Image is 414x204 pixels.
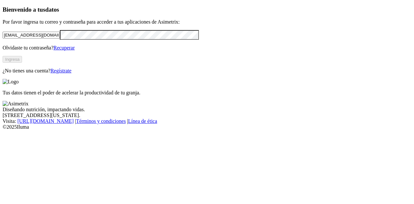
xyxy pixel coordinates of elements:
[3,45,411,51] p: Olvidaste tu contraseña?
[3,118,411,124] div: Visita : | |
[3,90,411,96] p: Tus datos tienen el poder de acelerar la productividad de tu granja.
[50,68,71,73] a: Regístrate
[3,79,19,85] img: Logo
[3,113,411,118] div: [STREET_ADDRESS][US_STATE].
[3,19,411,25] p: Por favor ingresa tu correo y contraseña para acceder a tus aplicaciones de Asimetrix:
[3,124,411,130] div: © 2025 Iluma
[17,118,74,124] a: [URL][DOMAIN_NAME]
[3,107,411,113] div: Diseñando nutrición, impactando vidas.
[3,56,22,63] button: Ingresa
[53,45,75,50] a: Recuperar
[3,32,60,38] input: Tu correo
[3,68,411,74] p: ¿No tienes una cuenta?
[3,101,28,107] img: Asimetrix
[3,6,411,13] h3: Bienvenido a tus
[45,6,59,13] span: datos
[76,118,126,124] a: Términos y condiciones
[128,118,157,124] a: Línea de ética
